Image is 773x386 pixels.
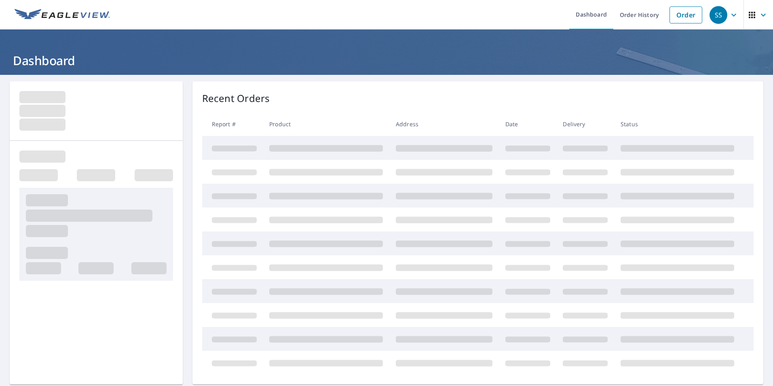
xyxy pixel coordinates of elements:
th: Date [499,112,557,136]
a: Order [670,6,702,23]
th: Report # [202,112,263,136]
th: Delivery [556,112,614,136]
img: EV Logo [15,9,110,21]
th: Product [263,112,389,136]
th: Status [614,112,741,136]
th: Address [389,112,499,136]
div: SS [710,6,727,24]
h1: Dashboard [10,52,763,69]
p: Recent Orders [202,91,270,106]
